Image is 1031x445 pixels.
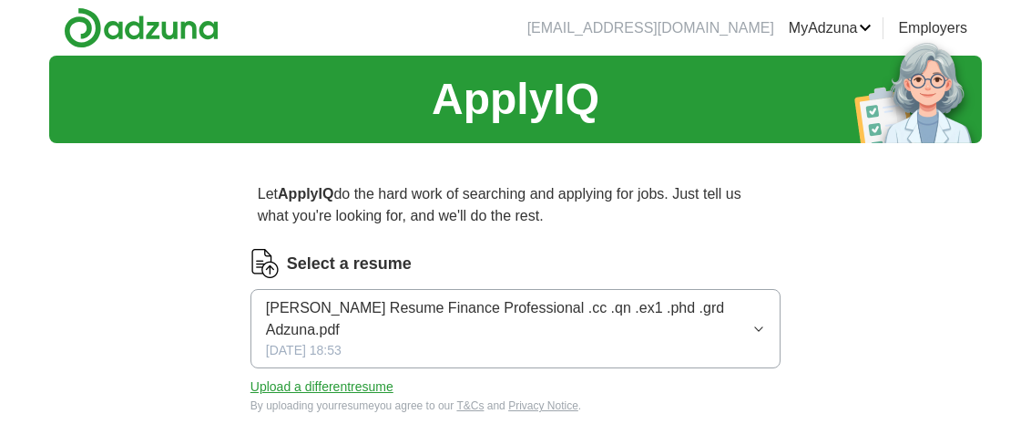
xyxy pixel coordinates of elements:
[250,378,393,397] button: Upload a differentresume
[456,399,484,412] a: T&Cs
[266,297,752,341] span: [PERSON_NAME] Resume Finance Professional .cc .qn .ex1 .phd .grd Adzuna.pdf
[789,17,873,39] a: MyAdzuna
[250,249,280,278] img: CV Icon
[250,176,781,234] p: Let do the hard work of searching and applying for jobs. Just tell us what you're looking for, an...
[250,289,781,368] button: [PERSON_NAME] Resume Finance Professional .cc .qn .ex1 .phd .grd Adzuna.pdf[DATE] 18:53
[527,17,774,39] li: [EMAIL_ADDRESS][DOMAIN_NAME]
[64,7,219,48] img: Adzuna logo
[508,399,578,412] a: Privacy Notice
[287,252,412,276] label: Select a resume
[898,17,967,39] a: Employers
[278,186,333,202] strong: ApplyIQ
[266,341,342,360] span: [DATE] 18:53
[250,398,781,414] div: By uploading your resume you agree to our and .
[432,67,599,132] h1: ApplyIQ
